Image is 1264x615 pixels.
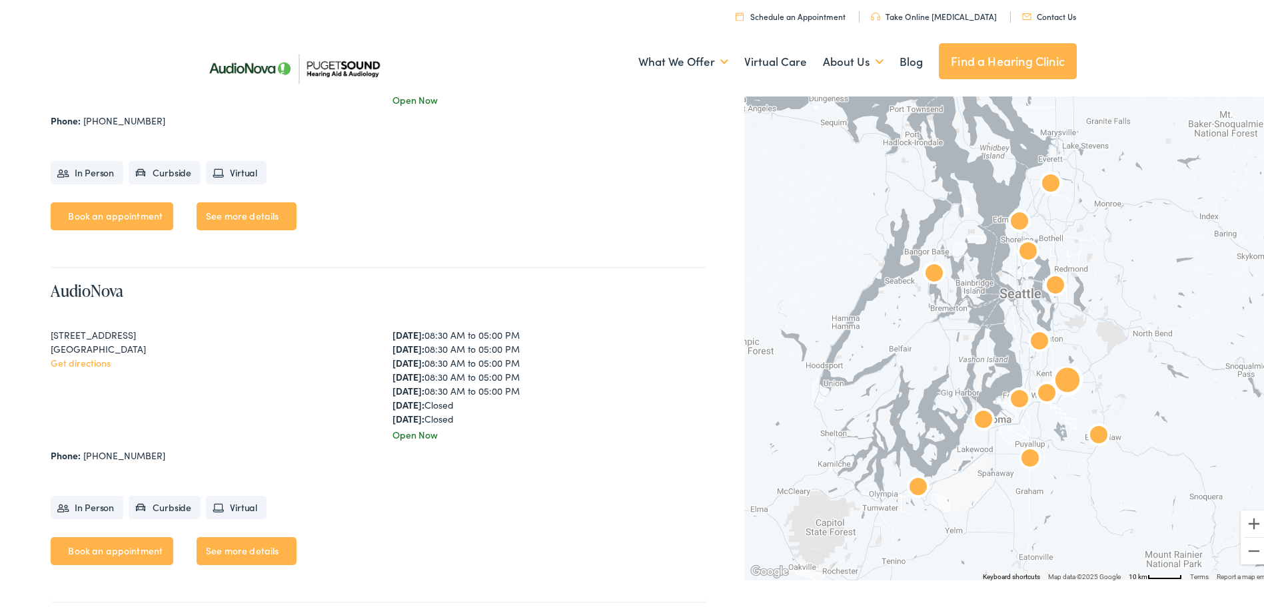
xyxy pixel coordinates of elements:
strong: [DATE]: [392,395,424,409]
strong: [DATE]: [392,367,424,381]
strong: [DATE]: [392,409,424,423]
a: What We Offer [638,35,728,84]
div: AudioNova [1023,324,1055,356]
div: AudioNova [1012,234,1044,266]
a: Get directions [51,353,111,367]
strong: [DATE]: [392,325,424,339]
img: utility icon [871,10,880,18]
a: [PHONE_NUMBER] [83,446,165,459]
a: Contact Us [1022,8,1076,19]
div: 08:30 AM to 05:00 PM 08:30 AM to 05:00 PM 08:30 AM to 05:00 PM 08:30 AM to 05:00 PM 08:30 AM to 0... [392,325,708,423]
div: [GEOGRAPHIC_DATA] [51,339,366,353]
strong: Phone: [51,446,81,459]
a: Virtual Care [744,35,807,84]
a: Book an appointment [51,200,173,228]
a: Take Online [MEDICAL_DATA] [871,8,997,19]
div: Puget Sound Hearing Aid &#038; Audiology by AudioNova [1035,166,1067,198]
span: Map data ©2025 Google [1048,570,1121,578]
div: AudioNova [1014,441,1046,473]
li: In Person [51,493,123,516]
div: AudioNova [918,256,950,288]
img: Google [748,560,792,578]
a: Book an appointment [51,534,173,562]
strong: [DATE]: [392,381,424,395]
a: See more details [197,200,297,228]
strong: [DATE]: [392,353,424,367]
li: Curbside [129,493,201,516]
button: Map Scale: 10 km per 48 pixels [1125,568,1186,578]
a: Blog [900,35,923,84]
img: utility icon [1022,11,1031,17]
a: Terms [1190,570,1209,578]
a: Find a Hearing Clinic [939,41,1077,77]
div: AudioNova [1051,364,1083,396]
a: See more details [197,534,297,562]
div: AudioNova [1083,418,1115,450]
span: 10 km [1129,570,1147,578]
div: AudioNova [1003,382,1035,414]
img: utility icon [736,9,744,18]
div: Open Now [392,425,708,439]
a: Open this area in Google Maps (opens a new window) [748,560,792,578]
strong: [DATE]: [392,339,424,353]
li: Virtual [206,493,267,516]
a: [PHONE_NUMBER] [83,111,165,124]
li: Curbside [129,158,201,182]
a: AudioNova [51,277,123,299]
div: AudioNova [967,403,999,435]
li: Virtual [206,158,267,182]
div: Open Now [392,91,708,104]
div: AudioNova [1003,204,1035,236]
a: About Us [823,35,884,84]
div: AudioNova [1039,268,1071,300]
div: [STREET_ADDRESS] [51,325,366,339]
div: AudioNova [1031,376,1063,408]
button: Keyboard shortcuts [983,570,1040,579]
a: Schedule an Appointment [736,8,846,19]
div: AudioNova [902,470,934,502]
strong: Phone: [51,111,81,124]
li: In Person [51,158,123,182]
